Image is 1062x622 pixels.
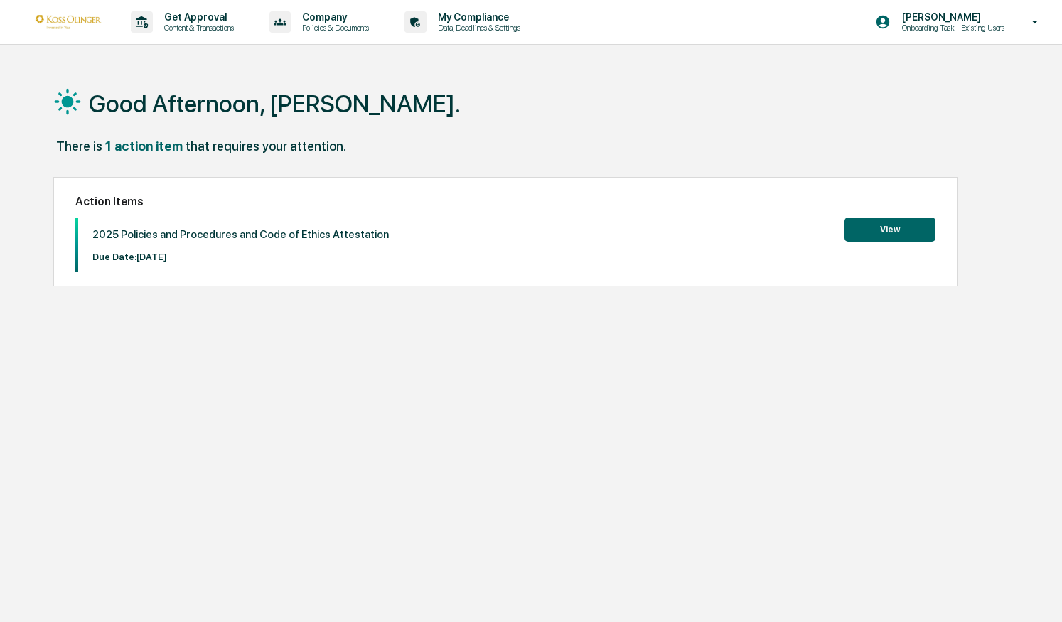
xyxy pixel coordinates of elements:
p: Get Approval [153,11,241,23]
h1: Good Afternoon, [PERSON_NAME]. [89,90,461,118]
button: View [844,218,935,242]
p: Data, Deadlines & Settings [427,23,527,33]
p: [PERSON_NAME] [891,11,1012,23]
p: My Compliance [427,11,527,23]
p: Onboarding Task - Existing Users [891,23,1012,33]
p: Due Date: [DATE] [92,252,389,262]
p: Content & Transactions [153,23,241,33]
p: Company [291,11,376,23]
div: that requires your attention. [186,139,346,154]
div: 1 action item [105,139,183,154]
h2: Action Items [75,195,935,208]
p: Policies & Documents [291,23,376,33]
img: logo [34,15,102,28]
p: 2025 Policies and Procedures and Code of Ethics Attestation [92,228,389,241]
a: View [844,222,935,235]
div: There is [56,139,102,154]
